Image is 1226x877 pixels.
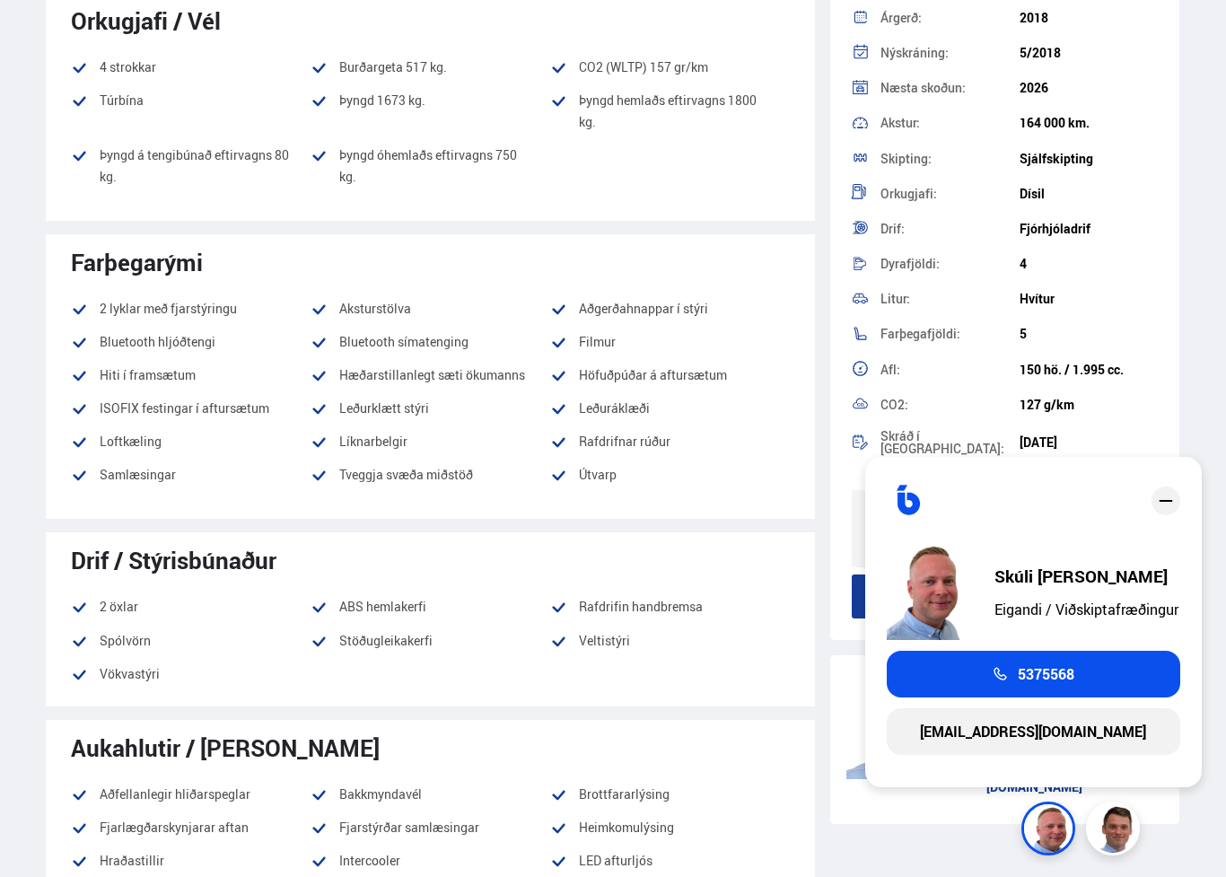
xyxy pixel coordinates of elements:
div: 150 hö. / 1.995 cc. [1020,363,1159,377]
div: Skipting: [880,153,1020,165]
li: Brottfararlýsing [550,784,790,805]
button: Opna LiveChat spjallviðmót [14,7,68,61]
div: [DATE] [1020,435,1159,450]
li: Samlæsingar [71,464,311,486]
div: Orkugjafi / Vél [71,7,790,34]
li: Líknarbelgir [311,431,550,452]
li: 2 lyklar með fjarstýringu [71,298,311,320]
li: Burðargeta 517 kg. [311,57,550,78]
div: Eigandi / Viðskiptafræðingur [994,601,1178,618]
div: Skráð í [GEOGRAPHIC_DATA]: [880,430,1020,455]
li: Heimkomulýsing [550,817,790,838]
li: Aksturstölva [311,298,550,320]
div: Skúli [PERSON_NAME] [994,567,1178,585]
a: [EMAIL_ADDRESS][DOMAIN_NAME] [961,766,1164,794]
li: Hiti í framsætum [71,364,311,386]
li: Tveggja svæða miðstöð [311,464,550,486]
span: 5375568 [1018,666,1074,682]
a: [EMAIL_ADDRESS][DOMAIN_NAME] [887,708,1180,755]
li: Aðgerðahnappar í stýri [550,298,790,320]
li: Rafdrifnar rúður [550,431,790,452]
li: Þyngd óhemlaðs eftirvagns 750 kg. [311,145,550,199]
li: Hæðarstillanlegt sæti ökumanns [311,364,550,386]
div: 127 g/km [1020,398,1159,412]
div: 2026 [1020,81,1159,95]
li: Intercooler [311,850,550,872]
li: Leðuráklæði [550,398,790,419]
li: Rafdrifin handbremsa [550,596,790,618]
div: Farþegafjöldi: [880,328,1020,340]
li: Útvarp [550,464,790,497]
li: Spólvörn [71,630,311,652]
div: Afl: [880,364,1020,376]
div: 5/2018 [1020,46,1159,60]
div: Fjórhjóladrif [1020,222,1159,236]
a: 5375568 [887,651,1180,697]
li: 2 öxlar [71,596,311,618]
li: Bluetooth hljóðtengi [71,331,311,353]
li: Fjarlægðarskynjarar aftan [71,817,311,838]
div: Dísil [1020,187,1159,201]
div: Akstur: [880,117,1020,129]
li: Túrbína [71,90,311,133]
div: 4 [1020,257,1159,271]
div: Litur: [880,293,1020,305]
div: Hvítur [1020,292,1159,306]
img: siFngHWaQ9KaOqBr.png [887,540,976,640]
div: Dyrafjöldi: [880,258,1020,270]
img: FbJEzSuNWCJXmdc-.webp [846,671,943,779]
li: Hraðastillir [71,850,311,872]
li: Filmur [550,331,790,353]
div: Orkugjafi: [880,188,1020,200]
div: Árgerð: [880,12,1020,24]
li: Fjarstýrðar samlæsingar [311,817,550,838]
div: Sjálfskipting [1020,152,1159,166]
div: Drif / Stýrisbúnaður [71,547,790,574]
div: Aukahlutir / [PERSON_NAME] [71,734,790,761]
img: siFngHWaQ9KaOqBr.png [1024,804,1078,858]
div: Næsta skoðun: [880,82,1020,94]
li: ABS hemlakerfi [311,596,550,618]
li: Aðfellanlegir hliðarspeglar [71,784,311,805]
li: Veltistýri [550,630,790,652]
div: close [1152,487,1180,515]
li: Þyngd hemlaðs eftirvagns 1800 kg. [550,90,790,133]
li: LED afturljós [550,850,790,872]
div: Drif: [880,223,1020,235]
button: Senda fyrirspurn [852,574,1159,618]
li: 4 strokkar [71,57,311,78]
li: Þyngd á tengibúnað eftirvagns 80 kg. [71,145,311,188]
li: ISOFIX festingar í aftursætum [71,398,311,419]
div: CO2: [880,399,1020,411]
li: Stöðugleikakerfi [311,630,550,652]
li: Loftkæling [71,431,311,452]
li: Leðurklætt stýri [311,398,550,419]
li: Bluetooth símatenging [311,331,550,353]
li: Vökvastýri [71,663,311,685]
div: 5 [1020,327,1159,341]
li: Bakkmyndavél [311,784,550,805]
div: Farþegarými [71,249,790,276]
li: Þyngd 1673 kg. [311,90,550,133]
div: 164 000 km. [1020,116,1159,130]
li: Höfuðpúðar á aftursætum [550,364,790,386]
div: Nýskráning: [880,47,1020,59]
div: 2018 [1020,11,1159,25]
li: CO2 (WLTP) 157 gr/km [550,57,790,78]
img: FbJEzSuNWCJXmdc-.webp [1089,804,1143,858]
